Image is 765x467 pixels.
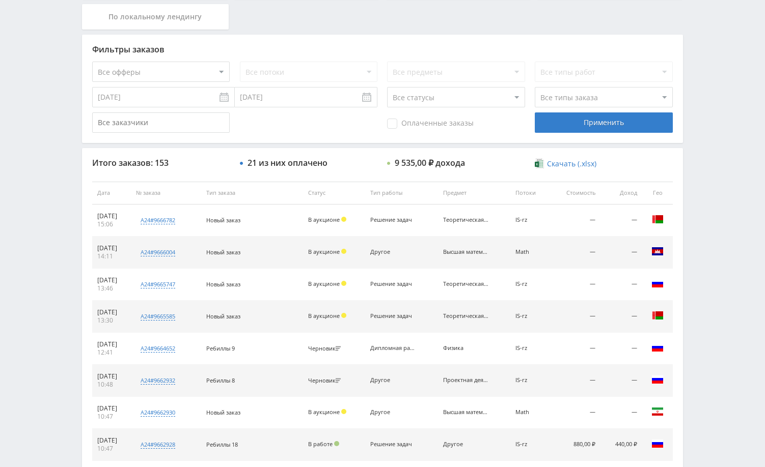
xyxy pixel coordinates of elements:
[515,281,545,287] div: IS-rz
[651,277,664,289] img: rus.png
[600,333,642,365] td: —
[370,217,416,223] div: Решение задач
[370,441,416,448] div: Решение задач
[515,313,545,319] div: IS-rz
[515,409,545,416] div: Math
[550,397,601,429] td: —
[515,345,545,352] div: IS-rz
[370,345,416,352] div: Дипломная работа
[600,365,642,397] td: —
[443,313,489,319] div: Теоретическая механика
[341,281,346,286] span: Холд
[206,312,240,320] span: Новый заказ
[308,345,343,352] div: Черновик
[443,377,489,384] div: Проектная деятельность
[97,445,126,453] div: 10:47
[535,112,672,133] div: Применить
[443,409,489,416] div: Высшая математика
[141,441,175,449] div: a24#9662928
[515,441,545,448] div: IS-rz
[651,245,664,257] img: khm.png
[443,217,489,223] div: Теоретическая механика
[341,217,346,222] span: Холд
[97,340,126,348] div: [DATE]
[515,377,545,384] div: IS-rz
[651,309,664,322] img: blr.png
[303,182,366,205] th: Статус
[341,409,346,414] span: Холд
[97,284,126,293] div: 13:46
[515,249,545,255] div: Math
[141,376,175,385] div: a24#9662932
[97,413,126,421] div: 10:47
[206,441,238,448] span: Ребиллы 18
[97,348,126,357] div: 12:41
[600,237,642,269] td: —
[141,216,175,224] div: a24#9666782
[600,397,642,429] td: —
[515,217,545,223] div: IS-rz
[97,276,126,284] div: [DATE]
[97,244,126,252] div: [DATE]
[370,281,416,287] div: Решение задач
[308,408,340,416] span: В аукционе
[370,313,416,319] div: Решение задач
[131,182,201,205] th: № заказа
[535,158,543,168] img: xlsx
[92,158,230,167] div: Итого заказов: 153
[92,112,230,133] input: Все заказчики
[308,280,340,287] span: В аукционе
[370,409,416,416] div: Другое
[550,237,601,269] td: —
[550,429,601,461] td: 880,00 ₽
[97,220,126,228] div: 15:06
[547,160,596,168] span: Скачать (.xlsx)
[206,216,240,224] span: Новый заказ
[97,381,126,389] div: 10:48
[550,301,601,333] td: —
[308,312,340,319] span: В аукционе
[248,158,327,167] div: 21 из них оплачено
[651,437,664,450] img: rus.png
[550,365,601,397] td: —
[341,313,346,318] span: Холд
[97,308,126,316] div: [DATE]
[97,212,126,220] div: [DATE]
[550,205,601,237] td: —
[370,249,416,255] div: Другое
[92,182,131,205] th: Дата
[443,441,489,448] div: Другое
[141,280,175,288] div: a24#9665747
[334,441,339,446] span: Подтвержден
[600,205,642,237] td: —
[443,249,489,255] div: Высшая математика
[141,344,175,353] div: a24#9664652
[141,408,175,417] div: a24#9662930
[97,372,126,381] div: [DATE]
[443,281,489,287] div: Теоретическая механика
[535,159,596,169] a: Скачать (.xlsx)
[206,280,240,288] span: Новый заказ
[550,182,601,205] th: Стоимость
[97,404,126,413] div: [DATE]
[97,252,126,260] div: 14:11
[141,248,175,256] div: a24#9666004
[550,333,601,365] td: —
[365,182,438,205] th: Тип работы
[92,45,673,54] div: Фильтры заказов
[395,158,465,167] div: 9 535,00 ₽ дохода
[550,269,601,301] td: —
[600,429,642,461] td: 440,00 ₽
[308,377,343,384] div: Черновик
[206,408,240,416] span: Новый заказ
[308,440,333,448] span: В работе
[651,341,664,354] img: rus.png
[308,216,340,223] span: В аукционе
[82,4,229,30] div: По локальному лендингу
[201,182,303,205] th: Тип заказа
[651,373,664,386] img: rus.png
[651,405,664,418] img: irn.png
[600,301,642,333] td: —
[97,436,126,445] div: [DATE]
[341,249,346,254] span: Холд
